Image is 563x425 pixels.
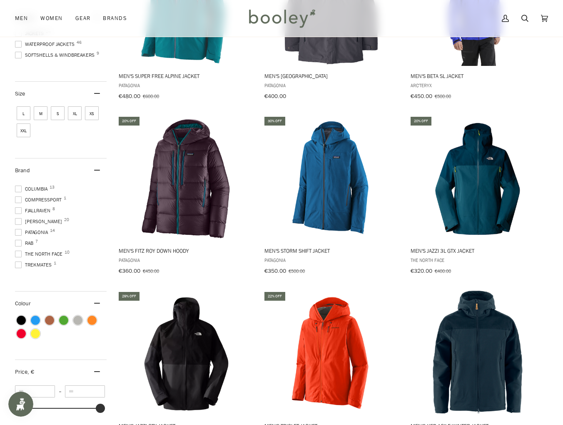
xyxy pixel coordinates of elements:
span: Size: XS [85,106,99,120]
span: €400.00 [435,267,451,274]
span: 7 [35,239,38,244]
span: Patagonia [15,229,50,236]
span: 1 [54,261,56,265]
span: Colour: Orange [87,316,97,325]
span: Men's Super Free Alpine Jacket [119,72,253,80]
span: Patagonia [119,257,253,264]
img: Patagonia Men's Fitz Roy Down Hoody Obsidian Plum - Booley Galway [124,116,249,241]
span: – [55,388,65,395]
img: The North Face Men's Jazzi 3L GTX Jacket Midnight Petrol / Mallard Blue - Booley Galway [415,116,540,241]
img: Fjallraven Men's Keb Agile Winter Jacket Dark Navy - Booley Galway [415,291,540,416]
span: €320.00 [411,267,432,275]
span: Size: XXL [17,123,30,137]
span: €500.00 [289,267,305,274]
span: 46 [77,40,82,45]
a: Men's Storm Shift Jacket [263,116,400,277]
span: Patagonia [264,82,399,89]
span: 14 [50,229,55,233]
span: Size: S [51,106,65,120]
span: Men's [GEOGRAPHIC_DATA] [264,72,399,80]
span: Men's Fitz Roy Down Hoody [119,247,253,254]
span: Colour: Brown [45,316,54,325]
span: Waterproof Jackets [15,40,77,48]
span: Men [15,14,28,23]
span: Colour: Green [59,316,68,325]
div: 29% off [119,292,140,301]
span: €400.00 [264,92,286,100]
span: 10 [65,250,70,254]
span: Colour: Yellow [31,329,40,338]
span: €600.00 [143,93,159,100]
span: The North Face [15,250,65,258]
span: €350.00 [264,267,286,275]
span: €480.00 [119,92,140,100]
div: 20% off [119,117,140,126]
img: The North Face Men's Jazzi Gore-Tex Jacket Asphalt Grey / TNF Black - Booley Galway [124,291,249,416]
img: Patagonia Men's Storm Shift Jacket Endless Blue - Booley Galway [269,116,394,241]
span: Fjallraven [15,207,53,214]
span: [PERSON_NAME] [15,218,65,225]
span: €450.00 [411,92,432,100]
span: Trekmates [15,261,54,269]
input: Minimum value [15,385,55,397]
span: Women [40,14,62,23]
span: €500.00 [435,93,451,100]
a: Men's Fitz Roy Down Hoody [117,116,254,277]
input: Maximum value [65,385,105,397]
div: 30% off [264,117,285,126]
span: Arc'teryx [411,82,545,89]
span: €360.00 [119,267,140,275]
span: Size [15,90,25,98]
span: 9 [97,51,99,55]
span: Men's Storm Shift Jacket [264,247,399,254]
span: Patagonia [119,82,253,89]
span: 13 [50,185,55,189]
span: 1 [64,196,66,200]
span: Size: M [34,106,47,120]
span: COMPRESSPORT [15,196,64,204]
span: 8 [52,207,55,211]
span: Brands [103,14,127,23]
img: Patagonia Men's Triolet Jacket Pollinator Orange - Booley Galway [269,291,394,416]
span: Colour [15,299,37,307]
span: Columbia [15,185,50,193]
span: Colour: Black [17,316,26,325]
span: €450.00 [143,267,159,274]
span: , € [27,368,34,376]
span: Size: XL [68,106,82,120]
span: Size: L [17,106,30,120]
span: 20 [64,218,69,222]
span: Colour: Red [17,329,26,338]
span: Patagonia [264,257,399,264]
span: Men's Beta SL Jacket [411,72,545,80]
a: Men's Jazzi 3L GTX Jacket [409,116,546,277]
iframe: Button to open loyalty program pop-up [8,392,33,417]
span: Softshells & Windbreakers [15,51,97,59]
span: The North Face [411,257,545,264]
span: Price [15,368,34,376]
div: 20% off [411,117,431,126]
span: Brand [15,166,30,174]
img: Booley [245,6,318,30]
span: Rab [15,239,36,247]
span: Colour: Grey [73,316,82,325]
span: Gear [75,14,91,23]
span: Men's Jazzi 3L GTX Jacket [411,247,545,254]
div: 22% off [264,292,285,301]
span: Colour: Blue [31,316,40,325]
